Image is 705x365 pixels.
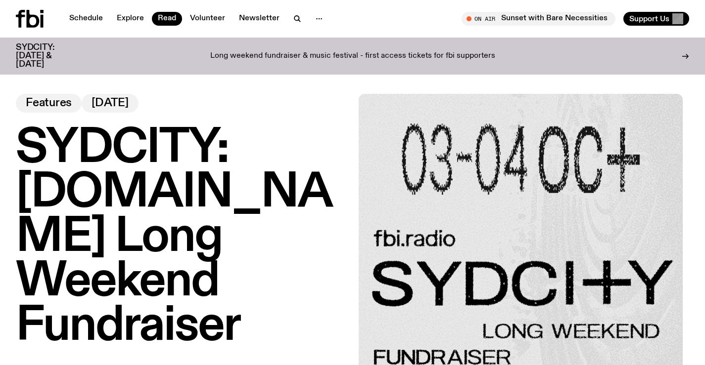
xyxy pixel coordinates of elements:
[623,12,689,26] button: Support Us
[16,126,347,349] h1: SYDCITY: [DOMAIN_NAME] Long Weekend Fundraiser
[233,12,285,26] a: Newsletter
[111,12,150,26] a: Explore
[26,98,72,109] span: Features
[629,14,669,23] span: Support Us
[16,43,79,69] h3: SYDCITY: [DATE] & [DATE]
[92,98,129,109] span: [DATE]
[63,12,109,26] a: Schedule
[210,52,495,61] p: Long weekend fundraiser & music festival - first access tickets for fbi supporters
[152,12,182,26] a: Read
[184,12,231,26] a: Volunteer
[462,12,615,26] button: On AirSunset with Bare Necessities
